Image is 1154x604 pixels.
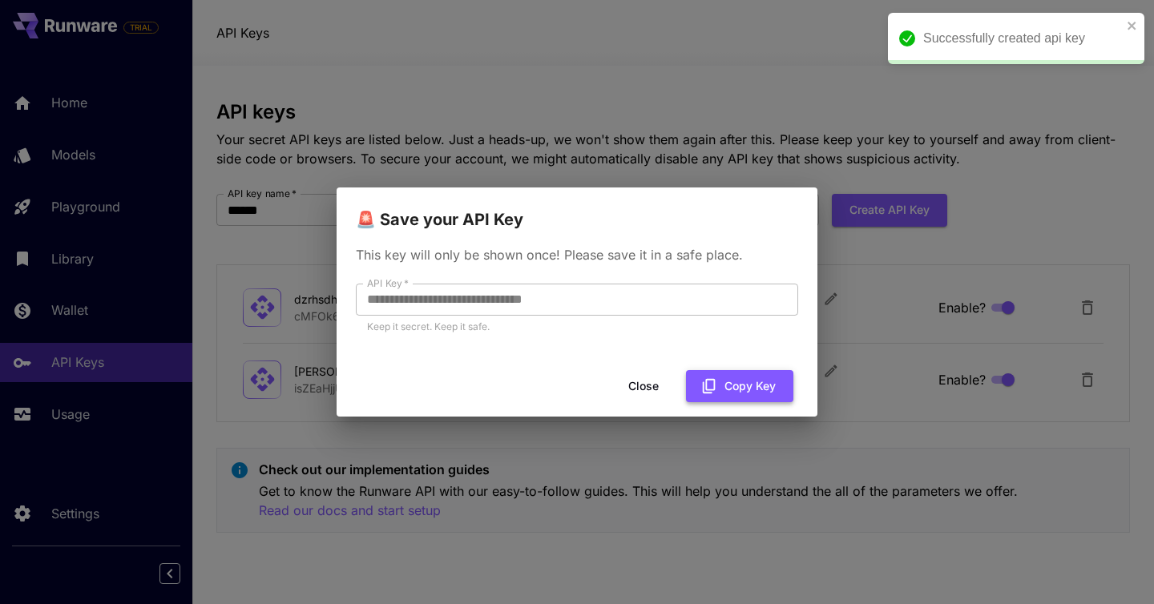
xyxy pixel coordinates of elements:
h2: 🚨 Save your API Key [337,187,817,232]
div: Successfully created api key [923,29,1122,48]
label: API Key [367,276,409,290]
button: Copy Key [686,370,793,403]
p: Keep it secret. Keep it safe. [367,319,787,335]
button: close [1127,19,1138,32]
p: This key will only be shown once! Please save it in a safe place. [356,245,798,264]
button: Close [607,370,680,403]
